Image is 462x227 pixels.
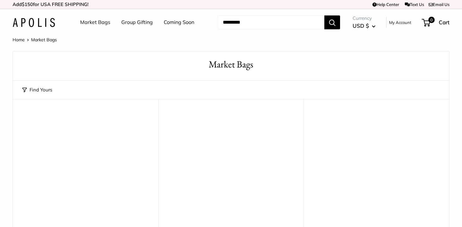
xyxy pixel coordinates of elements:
a: Market Bags [80,18,110,27]
span: Currency [353,14,376,23]
a: Coming Soon [164,18,194,27]
a: Email Us [429,2,449,7]
a: 0 Cart [422,17,449,27]
a: Text Us [405,2,424,7]
h1: Market Bags [22,58,440,71]
input: Search... [218,15,324,29]
a: Group Gifting [121,18,153,27]
span: Cart [439,19,449,26]
button: Find Yours [22,85,52,94]
button: Search [324,15,340,29]
img: Apolis [13,18,55,27]
nav: Breadcrumb [13,36,57,44]
button: USD $ [353,21,376,31]
span: 0 [428,17,435,23]
span: $150 [22,1,33,7]
span: USD $ [353,22,369,29]
span: Market Bags [31,37,57,43]
a: Home [13,37,25,43]
a: Help Center [372,2,399,7]
a: My Account [389,19,411,26]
